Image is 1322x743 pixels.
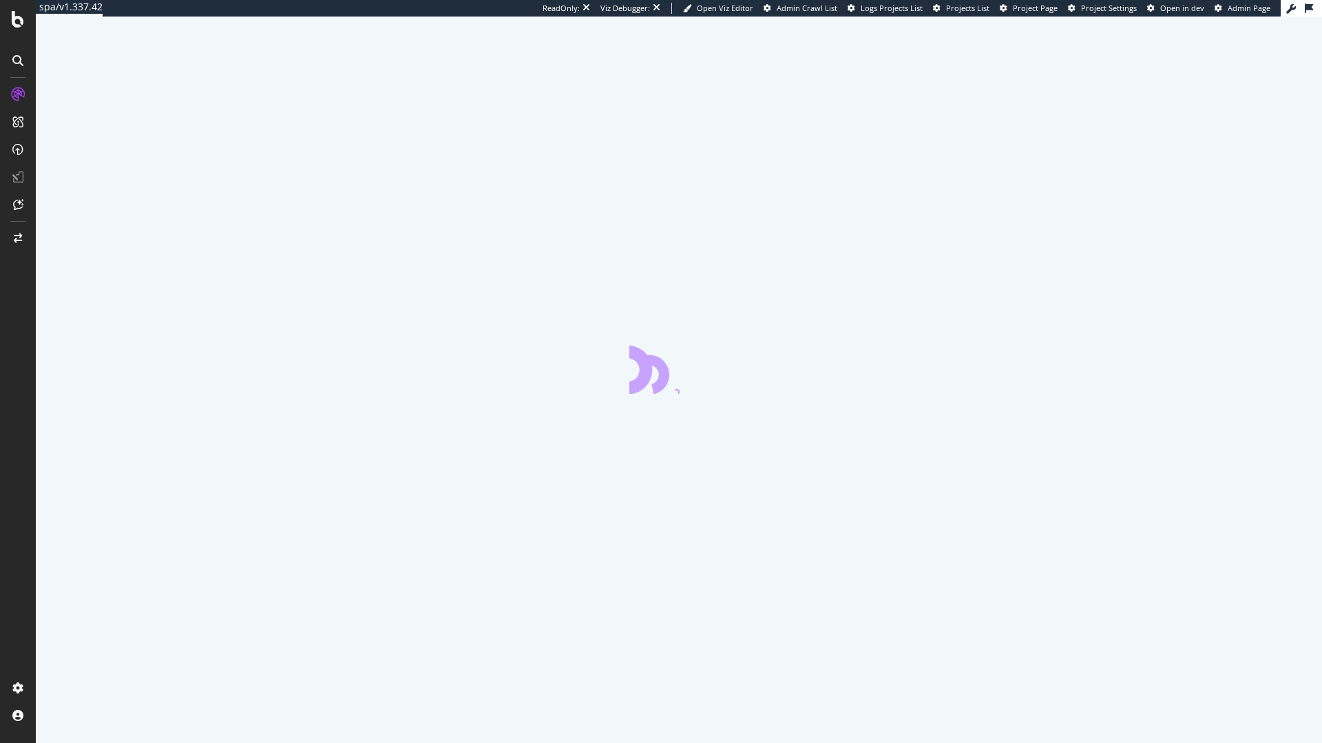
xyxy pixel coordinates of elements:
[1228,3,1270,13] span: Admin Page
[946,3,989,13] span: Projects List
[1147,3,1204,14] a: Open in dev
[933,3,989,14] a: Projects List
[848,3,923,14] a: Logs Projects List
[600,3,650,14] div: Viz Debugger:
[764,3,837,14] a: Admin Crawl List
[861,3,923,13] span: Logs Projects List
[1013,3,1058,13] span: Project Page
[1160,3,1204,13] span: Open in dev
[1215,3,1270,14] a: Admin Page
[629,344,728,394] div: animation
[683,3,753,14] a: Open Viz Editor
[697,3,753,13] span: Open Viz Editor
[1081,3,1137,13] span: Project Settings
[777,3,837,13] span: Admin Crawl List
[1068,3,1137,14] a: Project Settings
[543,3,580,14] div: ReadOnly:
[1000,3,1058,14] a: Project Page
